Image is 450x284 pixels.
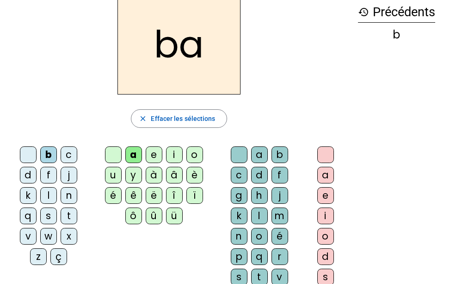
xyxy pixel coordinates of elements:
[20,187,37,204] div: k
[251,228,268,245] div: o
[146,167,162,183] div: à
[317,208,334,224] div: i
[131,109,227,128] button: Effacer les sélections
[125,167,142,183] div: y
[186,167,203,183] div: è
[251,248,268,265] div: q
[271,167,288,183] div: f
[166,187,183,204] div: î
[166,146,183,163] div: i
[20,208,37,224] div: q
[146,187,162,204] div: ë
[358,29,435,40] div: b
[40,167,57,183] div: f
[40,146,57,163] div: b
[20,167,37,183] div: d
[20,228,37,245] div: v
[61,167,77,183] div: j
[251,146,268,163] div: a
[271,208,288,224] div: m
[151,113,215,124] span: Effacer les sélections
[61,187,77,204] div: n
[271,187,288,204] div: j
[271,146,288,163] div: b
[186,187,203,204] div: ï
[146,208,162,224] div: û
[231,187,247,204] div: g
[30,248,47,265] div: z
[231,248,247,265] div: p
[317,248,334,265] div: d
[231,167,247,183] div: c
[358,6,369,18] mat-icon: history
[61,208,77,224] div: t
[40,187,57,204] div: l
[166,208,183,224] div: ü
[251,187,268,204] div: h
[146,146,162,163] div: e
[317,187,334,204] div: e
[40,228,57,245] div: w
[105,187,122,204] div: é
[271,248,288,265] div: r
[125,208,142,224] div: ô
[61,228,77,245] div: x
[358,2,435,23] h3: Précédents
[186,146,203,163] div: o
[105,167,122,183] div: u
[40,208,57,224] div: s
[139,114,147,123] mat-icon: close
[231,208,247,224] div: k
[251,208,268,224] div: l
[271,228,288,245] div: é
[231,228,247,245] div: n
[166,167,183,183] div: â
[50,248,67,265] div: ç
[251,167,268,183] div: d
[125,187,142,204] div: ê
[125,146,142,163] div: a
[317,167,334,183] div: a
[61,146,77,163] div: c
[317,228,334,245] div: o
